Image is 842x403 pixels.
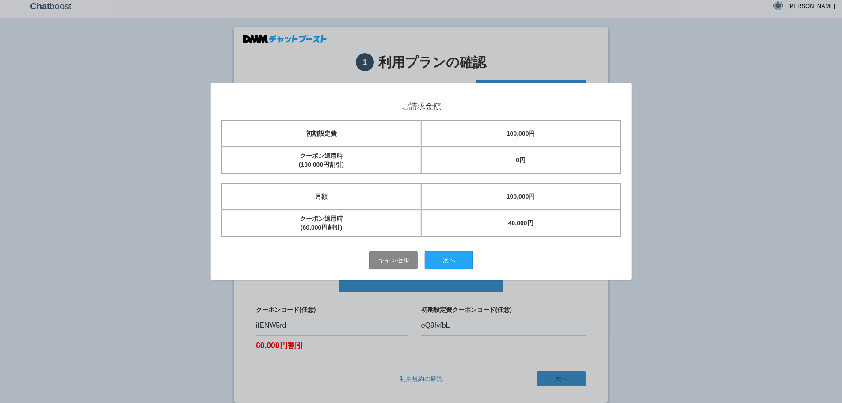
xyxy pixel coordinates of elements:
td: 月額 [221,183,421,210]
td: 初期設定費 [221,120,421,147]
button: キャンセル [369,251,418,269]
td: 100,000円 [421,183,621,210]
button: 次へ [425,251,473,269]
td: クーポン適用時 (60,000円割引) [221,210,421,236]
h1: ご請求金額 [221,102,621,111]
td: 40,000円 [421,210,621,236]
td: 0円 [421,147,621,173]
td: クーポン適用時 (100,000円割引) [221,147,421,173]
td: 100,000円 [421,120,621,147]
